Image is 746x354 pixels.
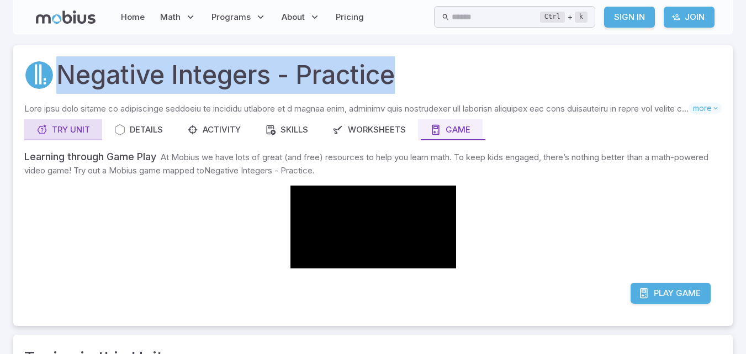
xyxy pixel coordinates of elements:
a: Numbers [24,60,54,90]
kbd: k [575,12,588,23]
p: Lore ipsu dolo sitame co adipiscinge seddoeiu te incididu utlabore et d magnaa enim, adminimv qui... [24,103,689,115]
div: Try Unit [36,124,90,136]
h1: Negative Integers - Practice [56,56,395,94]
div: Worksheets [332,124,406,136]
h5: Learning through Game Play [24,151,156,162]
p: At Mobius we have lots of great (and free) resources to help you learn math. To keep kids engaged... [24,152,708,176]
a: Sign In [604,7,655,28]
a: Join [664,7,715,28]
div: Skills [265,124,308,136]
div: Game [430,124,470,136]
kbd: Ctrl [540,12,565,23]
span: Programs [211,11,251,23]
a: Pricing [332,4,367,30]
span: About [282,11,305,23]
div: + [540,10,588,24]
div: Activity [187,124,241,136]
div: Details [114,124,163,136]
span: Math [160,11,181,23]
a: Home [118,4,148,30]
